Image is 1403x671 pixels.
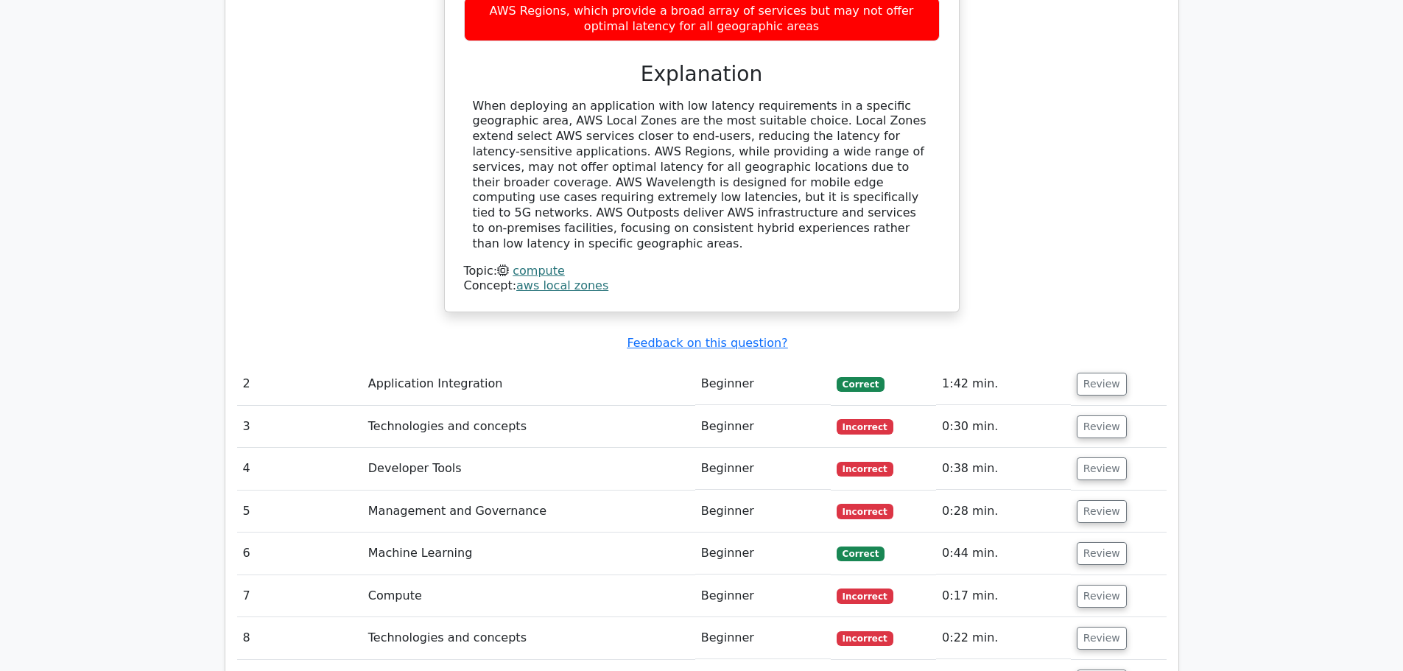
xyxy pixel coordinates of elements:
[237,617,362,659] td: 8
[362,406,695,448] td: Technologies and concepts
[362,491,695,533] td: Management and Governance
[936,406,1071,448] td: 0:30 min.
[1077,415,1127,438] button: Review
[936,448,1071,490] td: 0:38 min.
[362,617,695,659] td: Technologies and concepts
[695,617,831,659] td: Beginner
[464,264,940,279] div: Topic:
[695,575,831,617] td: Beginner
[695,363,831,405] td: Beginner
[936,363,1071,405] td: 1:42 min.
[936,617,1071,659] td: 0:22 min.
[936,575,1071,617] td: 0:17 min.
[362,575,695,617] td: Compute
[362,363,695,405] td: Application Integration
[473,62,931,87] h3: Explanation
[237,575,362,617] td: 7
[1077,542,1127,565] button: Review
[837,377,885,392] span: Correct
[837,462,893,477] span: Incorrect
[513,264,565,278] a: compute
[516,278,608,292] a: aws local zones
[237,448,362,490] td: 4
[1077,373,1127,396] button: Review
[237,363,362,405] td: 2
[936,533,1071,575] td: 0:44 min.
[936,491,1071,533] td: 0:28 min.
[1077,585,1127,608] button: Review
[695,448,831,490] td: Beginner
[1077,627,1127,650] button: Review
[237,406,362,448] td: 3
[837,547,885,561] span: Correct
[237,491,362,533] td: 5
[837,589,893,603] span: Incorrect
[362,448,695,490] td: Developer Tools
[1077,457,1127,480] button: Review
[837,631,893,646] span: Incorrect
[837,504,893,519] span: Incorrect
[473,99,931,252] div: When deploying an application with low latency requirements in a specific geographic area, AWS Lo...
[695,533,831,575] td: Beginner
[362,533,695,575] td: Machine Learning
[237,533,362,575] td: 6
[837,419,893,434] span: Incorrect
[464,278,940,294] div: Concept:
[695,406,831,448] td: Beginner
[695,491,831,533] td: Beginner
[1077,500,1127,523] button: Review
[627,336,787,350] a: Feedback on this question?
